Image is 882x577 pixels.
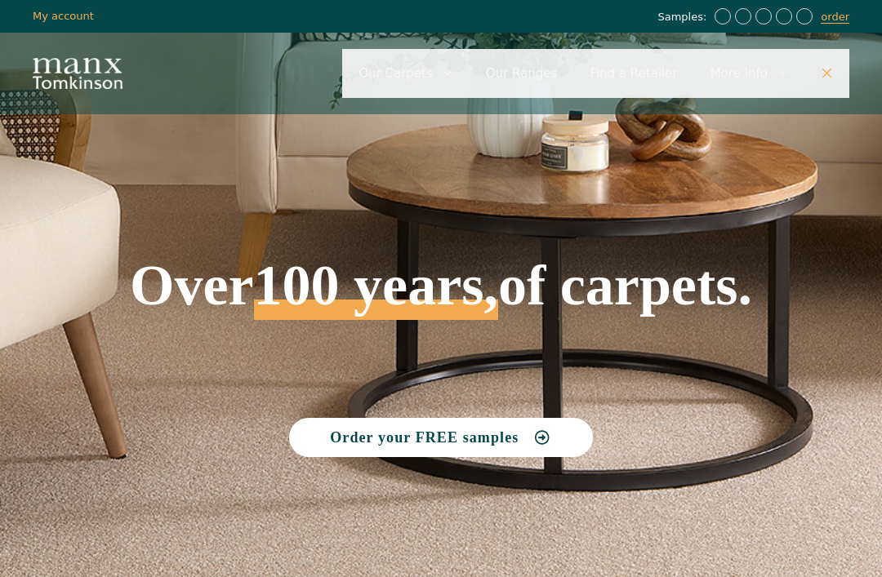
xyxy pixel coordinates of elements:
a: Close Search Bar [804,49,849,98]
nav: Primary [342,49,849,98]
a: My account [33,10,94,22]
a: Order your FREE samples [289,418,593,457]
span: 100 years, [254,271,498,320]
span: Samples: [657,11,710,24]
h1: Over of carpets. [90,139,792,320]
span: Order your FREE samples [330,430,519,445]
img: Manx Tomkinson [33,58,122,89]
a: order [821,11,849,24]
